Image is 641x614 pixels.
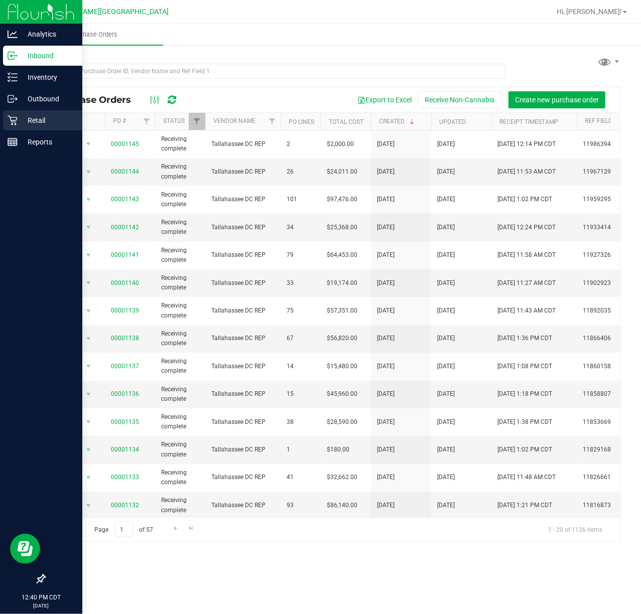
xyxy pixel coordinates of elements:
[497,195,552,204] span: [DATE] 1:02 PM CDT
[377,389,395,399] span: [DATE]
[211,501,275,510] span: Tallahassee DC REP
[497,250,556,260] span: [DATE] 11:58 AM CDT
[111,168,139,175] a: 00001144
[497,501,552,510] span: [DATE] 1:21 PM CDT
[497,389,552,399] span: [DATE] 1:18 PM CDT
[437,139,455,149] span: [DATE]
[437,195,455,204] span: [DATE]
[497,473,556,482] span: [DATE] 11:48 AM CDT
[82,359,95,373] span: select
[497,139,556,149] span: [DATE] 12:14 PM CDT
[161,273,199,292] span: Receiving complete
[437,417,455,427] span: [DATE]
[82,332,95,346] span: select
[540,522,610,537] span: 1 - 20 of 1126 items
[18,50,78,62] p: Inbound
[213,117,255,124] a: Vendor Name
[497,445,552,454] span: [DATE] 1:02 PM CDT
[8,137,18,147] inline-svg: Reports
[82,137,95,151] span: select
[287,139,315,149] span: 2
[82,415,95,429] span: select
[111,140,139,147] a: 00001145
[437,334,455,343] span: [DATE]
[18,71,78,83] p: Inventory
[211,278,275,288] span: Tallahassee DC REP
[437,389,455,399] span: [DATE]
[184,522,199,535] a: Go to the last page
[557,8,622,16] span: Hi, [PERSON_NAME]!
[111,251,139,258] a: 00001141
[499,118,558,125] a: Receipt Timestamp
[377,139,395,149] span: [DATE]
[111,474,139,481] a: 00001133
[163,117,185,124] a: Status
[211,139,275,149] span: Tallahassee DC REP
[211,417,275,427] span: Tallahassee DC REP
[161,246,199,265] span: Receiving complete
[377,473,395,482] span: [DATE]
[82,471,95,485] span: select
[211,389,275,399] span: Tallahassee DC REP
[10,534,40,564] iframe: Resource center
[377,278,395,288] span: [DATE]
[18,28,78,40] p: Analytics
[327,334,357,343] span: $56,820.00
[287,306,315,316] span: 75
[82,165,95,179] span: select
[111,224,139,231] a: 00001142
[327,250,357,260] span: $64,453.00
[8,94,18,104] inline-svg: Outbound
[287,334,315,343] span: 67
[437,223,455,232] span: [DATE]
[377,167,395,177] span: [DATE]
[211,250,275,260] span: Tallahassee DC REP
[52,94,141,105] span: Purchase Orders
[287,362,315,371] span: 14
[377,501,395,510] span: [DATE]
[437,167,455,177] span: [DATE]
[44,64,505,79] input: Search Purchase Order ID, Vendor Name and Ref Field 1
[437,306,455,316] span: [DATE]
[189,113,205,130] a: Filter
[111,335,139,342] a: 00001138
[287,445,315,454] span: 1
[161,440,199,459] span: Receiving complete
[82,443,95,457] span: select
[287,167,315,177] span: 26
[111,196,139,203] a: 00001143
[327,445,349,454] span: $180.00
[377,306,395,316] span: [DATE]
[327,473,357,482] span: $32,662.00
[287,501,315,510] span: 93
[515,96,599,104] span: Create new purchase order
[18,93,78,105] p: Outbound
[264,113,281,130] a: Filter
[82,248,95,262] span: select
[111,418,139,425] a: 00001135
[329,118,363,125] a: Total Cost
[111,390,139,397] a: 00001136
[437,362,455,371] span: [DATE]
[327,167,357,177] span: $24,011.00
[161,385,199,404] span: Receiving complete
[18,114,78,126] p: Retail
[418,91,501,108] button: Receive Non-Cannabis
[287,278,315,288] span: 33
[82,387,95,401] span: select
[287,195,315,204] span: 101
[86,522,162,537] span: Page of 57
[56,30,131,39] span: Purchase Orders
[161,301,199,320] span: Receiving complete
[377,223,395,232] span: [DATE]
[287,223,315,232] span: 34
[377,334,395,343] span: [DATE]
[139,113,155,130] a: Filter
[82,304,95,318] span: select
[439,118,466,125] a: Updated
[327,195,357,204] span: $97,476.00
[82,499,95,513] span: select
[36,8,169,16] span: Ft [PERSON_NAME][GEOGRAPHIC_DATA]
[497,223,556,232] span: [DATE] 12:24 PM CDT
[327,362,357,371] span: $15,480.00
